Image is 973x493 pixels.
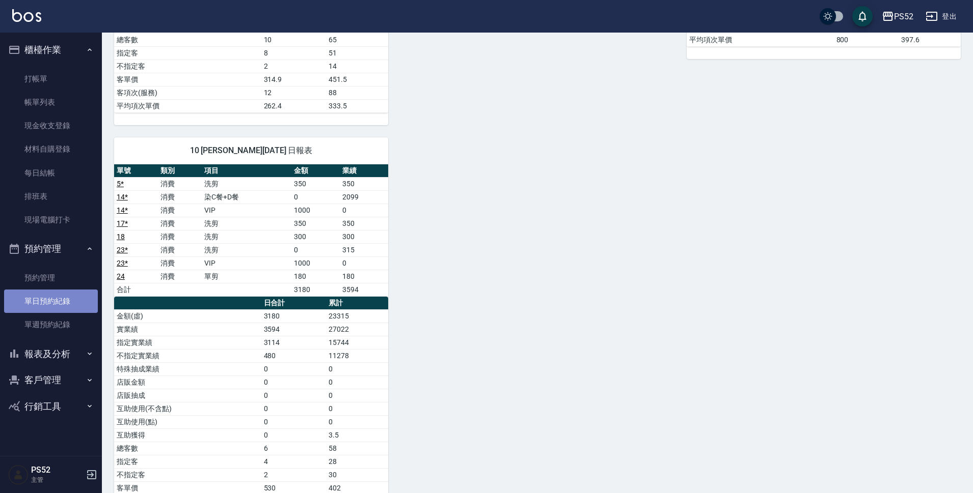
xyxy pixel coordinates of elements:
[4,37,98,63] button: 櫃檯作業
[922,7,961,26] button: 登出
[114,323,261,336] td: 實業績
[202,230,291,243] td: 洗剪
[326,375,388,389] td: 0
[114,468,261,481] td: 不指定客
[4,208,98,231] a: 現場電腦打卡
[261,33,326,46] td: 10
[261,309,326,323] td: 3180
[261,428,326,442] td: 0
[114,164,158,178] th: 單號
[291,190,340,204] td: 0
[202,204,291,217] td: VIP
[158,177,202,190] td: 消費
[114,33,261,46] td: 總客數
[114,349,261,362] td: 不指定實業績
[340,190,388,204] td: 2099
[340,164,388,178] th: 業績
[4,289,98,313] a: 單日預約紀錄
[261,349,326,362] td: 480
[291,204,340,217] td: 1000
[12,9,41,22] img: Logo
[4,67,98,91] a: 打帳單
[117,233,125,241] a: 18
[340,217,388,230] td: 350
[158,217,202,230] td: 消費
[202,270,291,283] td: 單剪
[114,164,388,297] table: a dense table
[114,415,261,428] td: 互助使用(點)
[326,402,388,415] td: 0
[158,270,202,283] td: 消費
[4,114,98,137] a: 現金收支登錄
[4,91,98,114] a: 帳單列表
[326,33,388,46] td: 65
[340,283,388,296] td: 3594
[291,256,340,270] td: 1000
[340,243,388,256] td: 315
[4,266,98,289] a: 預約管理
[326,297,388,310] th: 累計
[326,468,388,481] td: 30
[114,455,261,468] td: 指定客
[114,389,261,402] td: 店販抽成
[291,270,340,283] td: 180
[261,60,326,73] td: 2
[158,243,202,256] td: 消費
[114,73,261,86] td: 客單價
[261,455,326,468] td: 4
[4,313,98,336] a: 單週預約紀錄
[4,185,98,208] a: 排班表
[261,323,326,336] td: 3594
[261,46,326,60] td: 8
[261,336,326,349] td: 3114
[126,146,376,156] span: 10 [PERSON_NAME][DATE] 日報表
[261,297,326,310] th: 日合計
[291,283,340,296] td: 3180
[202,243,291,256] td: 洗剪
[340,256,388,270] td: 0
[202,164,291,178] th: 項目
[31,475,83,484] p: 主管
[114,336,261,349] td: 指定實業績
[326,349,388,362] td: 11278
[291,243,340,256] td: 0
[114,375,261,389] td: 店販金額
[202,177,291,190] td: 洗剪
[326,336,388,349] td: 15744
[687,33,834,46] td: 平均項次單價
[261,375,326,389] td: 0
[326,46,388,60] td: 51
[114,428,261,442] td: 互助獲得
[4,161,98,185] a: 每日結帳
[117,272,125,280] a: 24
[291,217,340,230] td: 350
[326,428,388,442] td: 3.5
[158,204,202,217] td: 消費
[852,6,873,26] button: save
[114,60,261,73] td: 不指定客
[326,362,388,375] td: 0
[158,256,202,270] td: 消費
[899,33,961,46] td: 397.6
[158,230,202,243] td: 消費
[340,270,388,283] td: 180
[4,137,98,161] a: 材料自購登錄
[834,33,899,46] td: 800
[114,402,261,415] td: 互助使用(不含點)
[4,341,98,367] button: 報表及分析
[261,99,326,112] td: 262.4
[326,99,388,112] td: 333.5
[261,73,326,86] td: 314.9
[202,190,291,204] td: 染C餐+D餐
[114,283,158,296] td: 合計
[340,230,388,243] td: 300
[291,177,340,190] td: 350
[31,465,83,475] h5: PS52
[326,309,388,323] td: 23315
[291,164,340,178] th: 金額
[261,442,326,455] td: 6
[114,442,261,455] td: 總客數
[326,415,388,428] td: 0
[326,442,388,455] td: 58
[114,99,261,112] td: 平均項次單價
